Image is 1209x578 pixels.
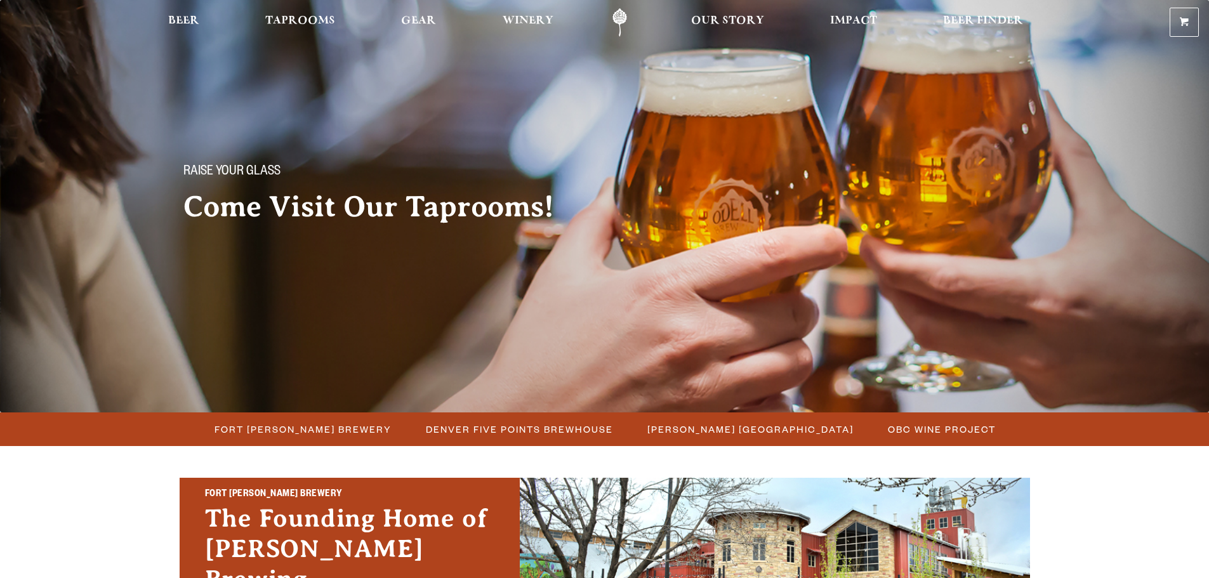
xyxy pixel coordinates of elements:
[183,191,579,223] h2: Come Visit Our Taprooms!
[596,8,644,37] a: Odell Home
[640,420,860,438] a: [PERSON_NAME] [GEOGRAPHIC_DATA]
[888,420,996,438] span: OBC Wine Project
[207,420,398,438] a: Fort [PERSON_NAME] Brewery
[160,8,208,37] a: Beer
[418,420,619,438] a: Denver Five Points Brewhouse
[830,16,877,26] span: Impact
[401,16,436,26] span: Gear
[880,420,1002,438] a: OBC Wine Project
[393,8,444,37] a: Gear
[822,8,885,37] a: Impact
[683,8,772,37] a: Our Story
[647,420,854,438] span: [PERSON_NAME] [GEOGRAPHIC_DATA]
[691,16,764,26] span: Our Story
[943,16,1023,26] span: Beer Finder
[215,420,392,438] span: Fort [PERSON_NAME] Brewery
[168,16,199,26] span: Beer
[935,8,1031,37] a: Beer Finder
[494,8,562,37] a: Winery
[426,420,613,438] span: Denver Five Points Brewhouse
[503,16,553,26] span: Winery
[183,164,281,181] span: Raise your glass
[257,8,343,37] a: Taprooms
[265,16,335,26] span: Taprooms
[205,487,494,503] h2: Fort [PERSON_NAME] Brewery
